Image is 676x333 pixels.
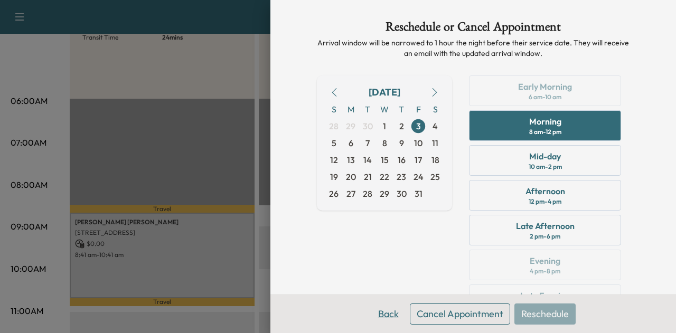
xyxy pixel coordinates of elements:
span: W [376,101,393,118]
span: 30 [363,120,373,132]
span: 9 [399,137,404,149]
span: 17 [415,154,422,166]
span: F [410,101,427,118]
span: 22 [380,170,389,183]
span: 28 [329,120,339,132]
span: 2 [399,120,404,132]
span: 19 [330,170,338,183]
span: 18 [431,154,439,166]
div: Mid-day [529,150,561,163]
div: 10 am - 2 pm [529,163,562,171]
div: Late Afternoon [516,220,575,232]
span: 4 [433,120,438,132]
span: 7 [365,137,370,149]
span: 1 [383,120,386,132]
span: 15 [381,154,389,166]
span: 8 [382,137,387,149]
span: 12 [330,154,338,166]
p: Arrival window will be narrowed to 1 hour the night before their service date. They will receive ... [317,37,630,59]
div: [DATE] [369,85,400,100]
span: T [393,101,410,118]
span: T [359,101,376,118]
span: S [325,101,342,118]
span: 14 [363,154,372,166]
span: 25 [430,170,440,183]
h1: Reschedule or Cancel Appointment [317,21,630,37]
span: 29 [346,120,355,132]
span: 21 [364,170,372,183]
button: Cancel Appointment [410,303,510,325]
span: 29 [380,187,389,200]
div: 2 pm - 6 pm [530,232,560,241]
span: 30 [397,187,407,200]
div: Morning [529,115,561,128]
span: 3 [416,120,421,132]
div: 12 pm - 4 pm [529,197,561,206]
span: 11 [432,137,438,149]
span: 10 [414,137,422,149]
span: 13 [347,154,355,166]
span: 16 [398,154,406,166]
span: 27 [346,187,355,200]
span: 6 [349,137,353,149]
span: 23 [397,170,406,183]
div: Afternoon [525,185,565,197]
span: M [342,101,359,118]
span: 28 [363,187,372,200]
span: 31 [415,187,422,200]
span: 5 [332,137,336,149]
span: 24 [414,170,424,183]
span: S [427,101,444,118]
div: 8 am - 12 pm [529,128,561,136]
span: 20 [346,170,356,183]
span: 26 [329,187,339,200]
button: Back [371,303,406,325]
